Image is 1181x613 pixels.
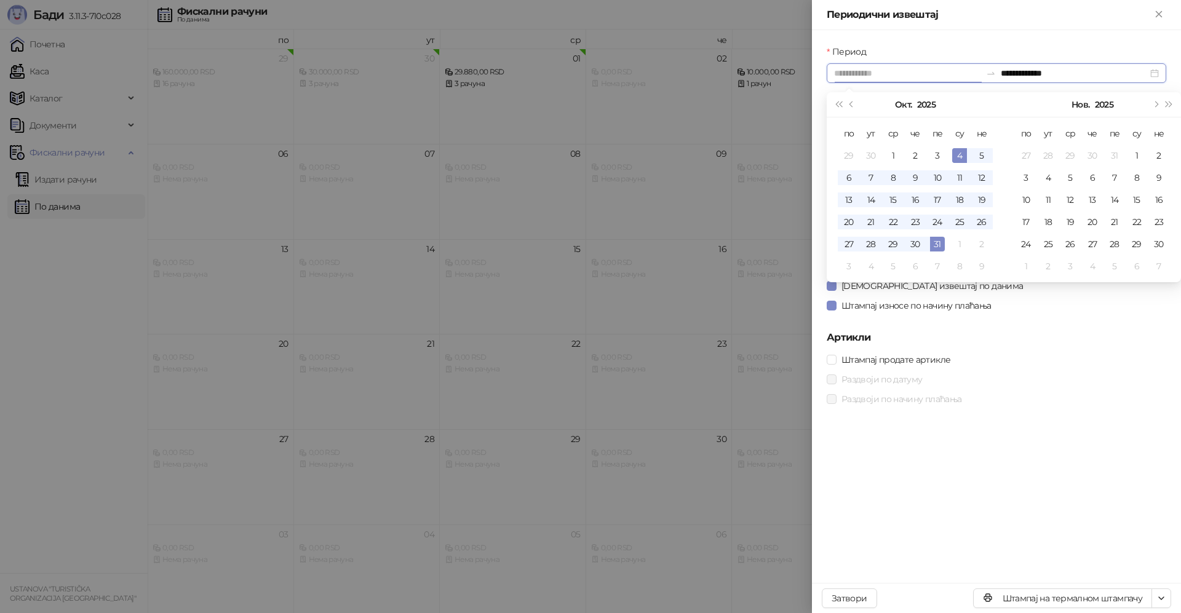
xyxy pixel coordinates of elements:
td: 2025-12-02 [1037,255,1059,277]
td: 2025-10-23 [904,211,926,233]
label: Период [827,45,873,58]
th: по [838,122,860,144]
td: 2025-11-18 [1037,211,1059,233]
td: 2025-11-23 [1148,211,1170,233]
div: 8 [886,170,901,185]
td: 2025-10-25 [948,211,971,233]
div: 28 [1107,237,1122,251]
td: 2025-12-06 [1126,255,1148,277]
div: 4 [952,148,967,163]
div: 27 [1019,148,1033,163]
h5: Артикли [827,330,1166,345]
div: 18 [952,192,967,207]
td: 2025-10-04 [948,144,971,167]
th: че [1081,122,1103,144]
span: Штампај износе по начину плаћања [837,299,996,312]
td: 2025-10-17 [926,189,948,211]
td: 2025-11-16 [1148,189,1170,211]
td: 2025-10-18 [948,189,971,211]
td: 2025-11-20 [1081,211,1103,233]
td: 2025-10-29 [882,233,904,255]
span: swap-right [986,68,996,78]
div: 6 [1085,170,1100,185]
div: 4 [864,259,878,274]
div: 5 [886,259,901,274]
td: 2025-10-14 [860,189,882,211]
div: 5 [974,148,989,163]
td: 2025-11-12 [1059,189,1081,211]
td: 2025-11-13 [1081,189,1103,211]
button: Изабери месец [895,92,912,117]
div: 8 [952,259,967,274]
td: 2025-10-27 [838,233,860,255]
td: 2025-11-19 [1059,211,1081,233]
td: 2025-10-10 [926,167,948,189]
div: 31 [930,237,945,251]
td: 2025-09-29 [838,144,860,167]
div: 24 [1019,237,1033,251]
div: 23 [908,215,923,229]
td: 2025-10-07 [860,167,882,189]
div: 7 [1151,259,1166,274]
th: пе [1103,122,1126,144]
div: 29 [886,237,901,251]
div: 20 [1085,215,1100,229]
td: 2025-11-09 [1148,167,1170,189]
td: 2025-11-28 [1103,233,1126,255]
div: 28 [1041,148,1056,163]
td: 2025-10-29 [1059,144,1081,167]
div: 6 [1129,259,1144,274]
div: 17 [930,192,945,207]
button: Следећа година (Control + right) [1163,92,1176,117]
div: 1 [1129,148,1144,163]
td: 2025-11-05 [882,255,904,277]
div: 15 [1129,192,1144,207]
th: ут [860,122,882,144]
div: 29 [1063,148,1078,163]
td: 2025-11-08 [948,255,971,277]
td: 2025-11-06 [904,255,926,277]
td: 2025-11-09 [971,255,993,277]
div: 13 [841,192,856,207]
div: 26 [1063,237,1078,251]
div: 3 [930,148,945,163]
td: 2025-11-21 [1103,211,1126,233]
div: 27 [1085,237,1100,251]
div: 29 [1129,237,1144,251]
td: 2025-11-08 [1126,167,1148,189]
div: 25 [1041,237,1056,251]
button: Close [1151,7,1166,22]
td: 2025-11-04 [860,255,882,277]
td: 2025-11-05 [1059,167,1081,189]
div: 16 [1151,192,1166,207]
button: Изабери месец [1072,92,1089,117]
th: ср [1059,122,1081,144]
td: 2025-10-13 [838,189,860,211]
th: су [948,122,971,144]
div: Периодични извештај [827,7,1151,22]
div: 30 [1085,148,1100,163]
div: 10 [930,170,945,185]
td: 2025-10-22 [882,211,904,233]
th: че [904,122,926,144]
td: 2025-11-10 [1015,189,1037,211]
button: Претходна година (Control + left) [832,92,845,117]
span: Раздвоји по датуму [837,373,927,386]
td: 2025-11-14 [1103,189,1126,211]
div: 22 [1129,215,1144,229]
td: 2025-11-15 [1126,189,1148,211]
td: 2025-10-30 [1081,144,1103,167]
td: 2025-11-02 [1148,144,1170,167]
div: 3 [1019,170,1033,185]
td: 2025-09-30 [860,144,882,167]
button: Изабери годину [1095,92,1113,117]
div: 10 [1019,192,1033,207]
div: 16 [908,192,923,207]
td: 2025-12-07 [1148,255,1170,277]
td: 2025-11-17 [1015,211,1037,233]
td: 2025-11-06 [1081,167,1103,189]
td: 2025-11-04 [1037,167,1059,189]
div: 23 [1151,215,1166,229]
input: Период [834,66,981,80]
div: 31 [1107,148,1122,163]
